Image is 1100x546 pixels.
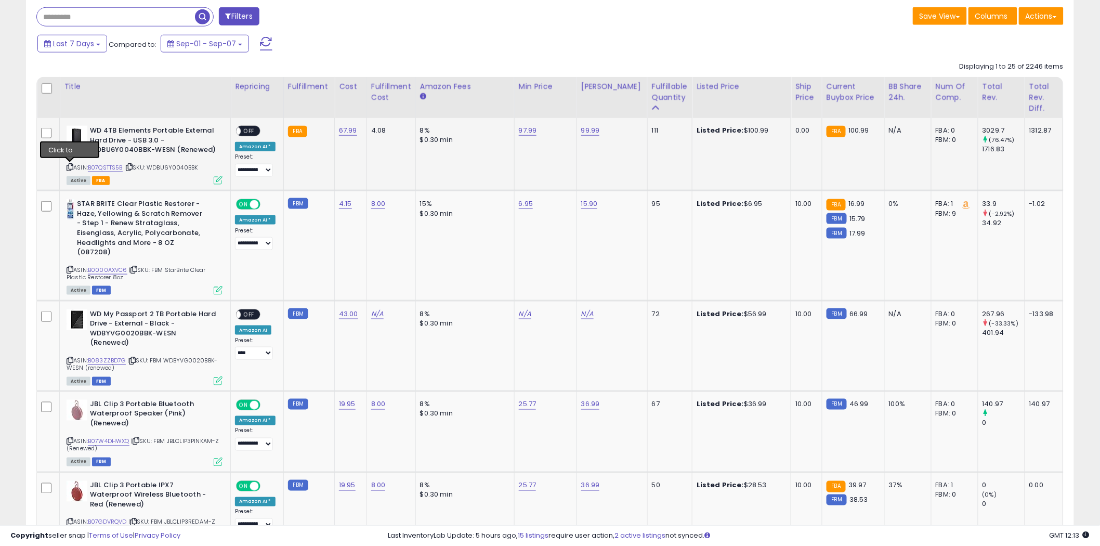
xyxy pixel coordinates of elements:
b: WD My Passport 2 TB Portable Hard Drive - External - Black - WDBYVG0020BBK-WESN (Renewed) [90,309,216,350]
span: ON [237,200,250,209]
div: Amazon Fees [420,81,510,92]
span: 66.99 [849,309,868,319]
span: 2025-09-15 12:13 GMT [1050,530,1090,540]
div: Preset: [235,153,276,177]
div: $56.99 [697,309,783,319]
a: 8.00 [371,399,386,410]
small: FBM [827,228,847,239]
a: B0000AXVC6 [88,266,127,275]
span: FBM [92,377,111,386]
a: B07W4DHWXQ [88,437,129,446]
span: 15.79 [849,214,866,224]
div: 10.00 [795,400,814,409]
a: 15 listings [518,530,549,540]
a: B07QSTTS5B [88,163,123,172]
div: FBA: 0 [936,400,970,409]
div: $0.30 min [420,319,506,328]
small: FBM [288,480,308,491]
span: OFF [259,400,276,409]
b: Listed Price: [697,199,744,209]
div: 8% [420,481,506,490]
a: 2 active listings [615,530,666,540]
a: Terms of Use [89,530,133,540]
small: FBA [827,481,846,492]
span: Compared to: [109,40,156,49]
div: 267.96 [983,309,1025,319]
div: 67 [652,400,684,409]
div: 8% [420,309,506,319]
div: FBM: 0 [936,490,970,500]
a: 43.00 [339,309,358,319]
button: Sep-01 - Sep-07 [161,35,249,53]
a: 8.00 [371,199,386,209]
div: Fulfillable Quantity [652,81,688,103]
span: 39.97 [848,480,867,490]
div: FBM: 9 [936,209,970,218]
div: Amazon AI * [235,497,276,506]
div: 401.94 [983,328,1025,337]
div: FBA: 1 [936,481,970,490]
div: Preset: [235,227,276,251]
div: ASIN: [67,126,222,184]
div: 0.00 [795,126,814,135]
div: Displaying 1 to 25 of 2246 items [960,62,1064,72]
div: $0.30 min [420,135,506,145]
span: ON [237,482,250,490]
button: Columns [968,7,1017,25]
span: 100.99 [848,125,869,135]
div: Fulfillment [288,81,330,92]
small: FBM [827,495,847,505]
b: JBL Clip 3 Portable IPX7 Waterproof Wireless Bluetooth - Red (Renewed) [90,481,216,513]
span: OFF [241,310,257,319]
div: Amazon AI [235,326,271,335]
b: WD 4TB Elements Portable External Hard Drive - USB 3.0 - WDBU6Y0040BBK-WESN (Renewed) [90,126,216,158]
div: 10.00 [795,199,814,209]
div: 1312.87 [1029,126,1055,135]
div: $0.30 min [420,209,506,218]
a: 67.99 [339,125,357,136]
div: 0 [983,481,1025,490]
div: Ship Price [795,81,818,103]
span: Columns [975,11,1008,21]
img: 51jVeGFr84L._SL40_.jpg [67,400,87,421]
div: 140.97 [983,400,1025,409]
div: BB Share 24h. [889,81,927,103]
div: $0.30 min [420,490,506,500]
a: 36.99 [581,399,600,410]
div: Total Rev. [983,81,1020,103]
span: 38.53 [849,495,868,505]
div: 34.92 [983,218,1025,228]
div: Listed Price [697,81,787,92]
span: FBM [92,458,111,466]
div: $100.99 [697,126,783,135]
span: OFF [241,127,257,136]
a: 25.77 [519,480,536,491]
div: -1.02 [1029,199,1055,209]
div: Total Rev. Diff. [1029,81,1058,114]
small: FBA [288,126,307,137]
button: Filters [219,7,259,25]
span: Sep-01 - Sep-07 [176,38,236,49]
div: 8% [420,126,506,135]
span: | SKU: FBM JBLCLIP3PINKAM-Z (Renewed) [67,437,219,453]
div: 33.9 [983,199,1025,209]
b: Listed Price: [697,125,744,135]
div: Title [64,81,226,92]
img: 410elaV7C-L._SL40_.jpg [67,199,74,220]
div: 4.08 [371,126,408,135]
small: FBM [288,308,308,319]
a: 99.99 [581,125,600,136]
div: seller snap | | [10,531,180,541]
span: | SKU: FBM WDBYVG0020BBK-WESN (renewed) [67,356,217,372]
div: Amazon AI * [235,215,276,225]
small: FBM [827,399,847,410]
div: Current Buybox Price [827,81,880,103]
span: All listings currently available for purchase on Amazon [67,176,90,185]
span: All listings currently available for purchase on Amazon [67,286,90,295]
div: Repricing [235,81,279,92]
span: 17.99 [849,228,866,238]
a: Privacy Policy [135,530,180,540]
div: Last InventoryLab Update: 5 hours ago, require user action, not synced. [388,531,1090,541]
span: | SKU: FBM StarBrite Clear Plastic Restorer 8oz [67,266,205,281]
small: FBA [827,199,846,211]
